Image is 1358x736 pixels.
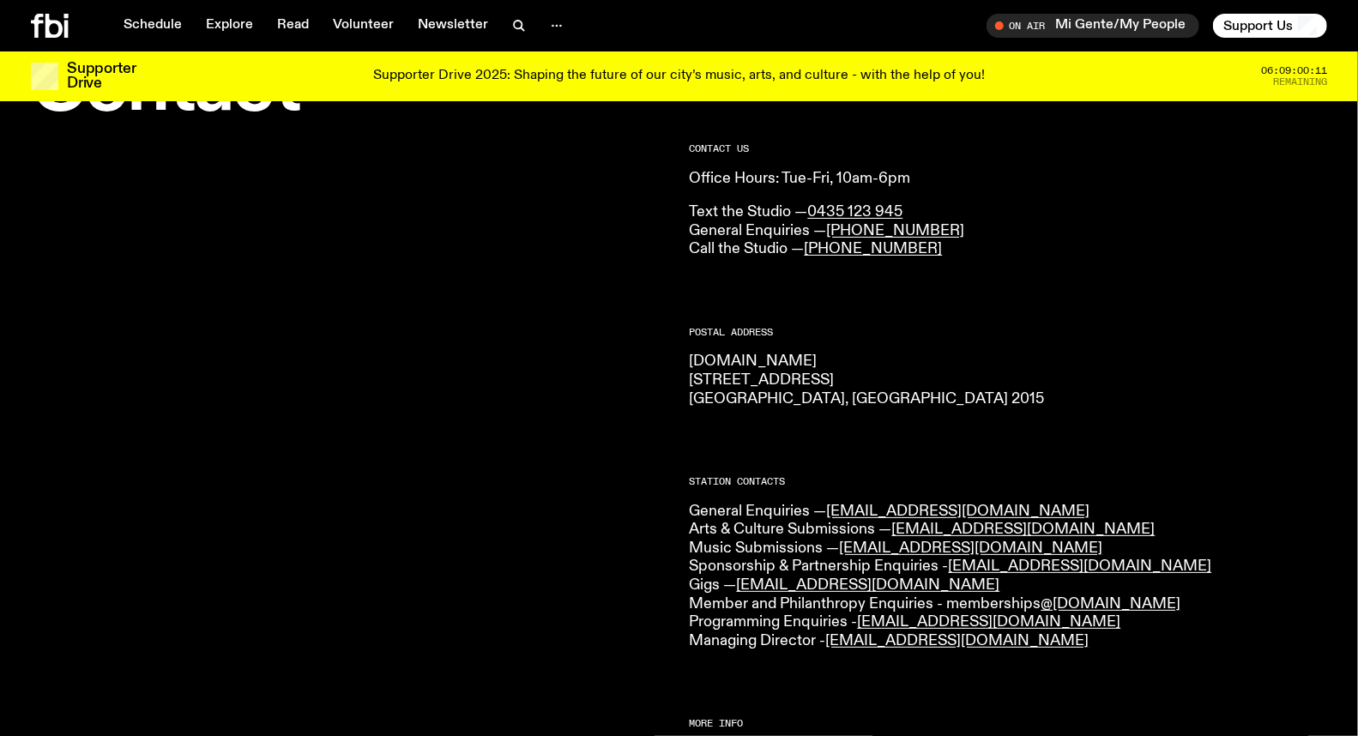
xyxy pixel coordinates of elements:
[690,719,1328,728] h2: More Info
[31,54,669,124] h1: Contact
[1041,596,1181,612] a: @[DOMAIN_NAME]
[1223,18,1293,33] span: Support Us
[808,204,903,220] a: 0435 123 945
[827,504,1090,519] a: [EMAIL_ADDRESS][DOMAIN_NAME]
[690,477,1328,486] h2: Station Contacts
[267,14,319,38] a: Read
[690,170,1328,189] p: Office Hours: Tue-Fri, 10am-6pm
[1213,14,1327,38] button: Support Us
[858,614,1121,630] a: [EMAIL_ADDRESS][DOMAIN_NAME]
[690,328,1328,337] h2: Postal Address
[67,62,136,91] h3: Supporter Drive
[840,540,1103,556] a: [EMAIL_ADDRESS][DOMAIN_NAME]
[690,503,1328,651] p: General Enquiries — Arts & Culture Submissions — Music Submissions — Sponsorship & Partnership En...
[1261,66,1327,75] span: 06:09:00:11
[407,14,498,38] a: Newsletter
[987,14,1199,38] button: On AirMi Gente/My People
[827,223,965,238] a: [PHONE_NUMBER]
[113,14,192,38] a: Schedule
[373,69,985,84] p: Supporter Drive 2025: Shaping the future of our city’s music, arts, and culture - with the help o...
[892,522,1156,537] a: [EMAIL_ADDRESS][DOMAIN_NAME]
[1273,77,1327,87] span: Remaining
[949,558,1212,574] a: [EMAIL_ADDRESS][DOMAIN_NAME]
[826,633,1089,649] a: [EMAIL_ADDRESS][DOMAIN_NAME]
[690,203,1328,259] p: Text the Studio — General Enquiries — Call the Studio —
[323,14,404,38] a: Volunteer
[196,14,263,38] a: Explore
[690,353,1328,408] p: [DOMAIN_NAME] [STREET_ADDRESS] [GEOGRAPHIC_DATA], [GEOGRAPHIC_DATA] 2015
[737,577,1000,593] a: [EMAIL_ADDRESS][DOMAIN_NAME]
[805,241,943,256] a: [PHONE_NUMBER]
[690,144,1328,154] h2: CONTACT US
